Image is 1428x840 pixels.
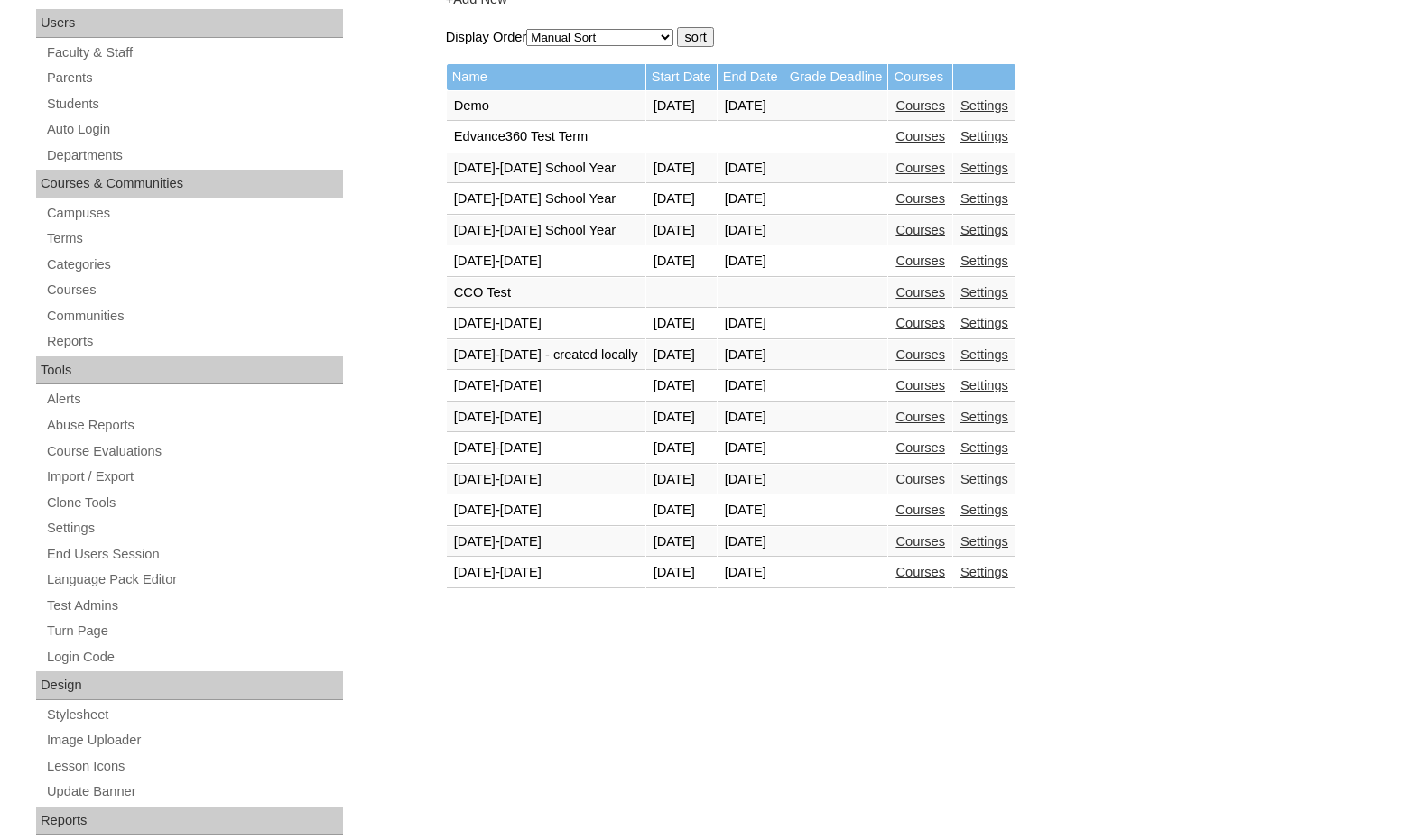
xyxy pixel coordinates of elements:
[718,91,784,122] td: [DATE]
[45,466,343,488] a: Import / Export
[447,278,645,309] td: CCO Test
[45,755,343,778] a: Lesson Icons
[960,347,1008,362] a: Settings
[45,595,343,617] a: Test Admins
[895,565,945,579] a: Courses
[718,495,784,526] td: [DATE]
[960,565,1008,579] a: Settings
[718,340,784,371] td: [DATE]
[646,371,717,402] td: [DATE]
[45,279,343,301] a: Courses
[447,184,645,215] td: [DATE]-[DATE] School Year
[960,98,1008,113] a: Settings
[718,153,784,184] td: [DATE]
[960,410,1008,424] a: Settings
[45,780,343,803] a: Update Banner
[895,472,945,486] a: Courses
[646,495,717,526] td: [DATE]
[646,91,717,122] td: [DATE]
[895,316,945,330] a: Courses
[45,388,343,411] a: Alerts
[447,402,645,433] td: [DATE]-[DATE]
[718,433,784,464] td: [DATE]
[36,356,343,385] div: Tools
[646,153,717,184] td: [DATE]
[36,671,343,700] div: Design
[646,465,717,495] td: [DATE]
[960,191,1008,206] a: Settings
[36,807,343,835] div: Reports
[718,64,784,90] td: End Date
[447,309,645,339] td: [DATE]-[DATE]
[45,93,343,115] a: Students
[36,170,343,198] div: Courses & Communities
[45,440,343,463] a: Course Evaluations
[45,144,343,167] a: Departments
[895,440,945,455] a: Courses
[677,27,713,47] input: sort
[895,410,945,424] a: Courses
[895,191,945,206] a: Courses
[447,495,645,526] td: [DATE]-[DATE]
[45,646,343,669] a: Login Code
[447,153,645,184] td: [DATE]-[DATE] School Year
[646,433,717,464] td: [DATE]
[960,161,1008,175] a: Settings
[646,216,717,246] td: [DATE]
[646,558,717,588] td: [DATE]
[45,305,343,328] a: Communities
[646,64,717,90] td: Start Date
[447,246,645,277] td: [DATE]-[DATE]
[36,9,343,38] div: Users
[718,246,784,277] td: [DATE]
[960,472,1008,486] a: Settings
[446,27,1340,47] form: Display Order
[895,347,945,362] a: Courses
[447,371,645,402] td: [DATE]-[DATE]
[45,330,343,353] a: Reports
[45,704,343,726] a: Stylesheet
[960,316,1008,330] a: Settings
[45,568,343,591] a: Language Pack Editor
[646,184,717,215] td: [DATE]
[447,465,645,495] td: [DATE]-[DATE]
[888,64,952,90] td: Courses
[45,202,343,225] a: Campuses
[646,402,717,433] td: [DATE]
[960,440,1008,455] a: Settings
[447,558,645,588] td: [DATE]-[DATE]
[45,543,343,566] a: End Users Session
[447,64,645,90] td: Name
[895,223,945,237] a: Courses
[45,227,343,250] a: Terms
[45,517,343,540] a: Settings
[447,527,645,558] td: [DATE]-[DATE]
[960,285,1008,300] a: Settings
[718,184,784,215] td: [DATE]
[718,465,784,495] td: [DATE]
[45,42,343,64] a: Faculty & Staff
[895,378,945,392] a: Courses
[718,402,784,433] td: [DATE]
[960,129,1008,143] a: Settings
[447,340,645,371] td: [DATE]-[DATE] - created locally
[718,371,784,402] td: [DATE]
[784,64,888,90] td: Grade Deadline
[895,98,945,113] a: Courses
[960,254,1008,268] a: Settings
[718,309,784,339] td: [DATE]
[447,91,645,122] td: Demo
[45,67,343,89] a: Parents
[718,216,784,246] td: [DATE]
[895,285,945,300] a: Courses
[45,729,343,752] a: Image Uploader
[895,534,945,549] a: Courses
[45,414,343,437] a: Abuse Reports
[45,118,343,141] a: Auto Login
[447,122,645,152] td: Edvance360 Test Term
[895,129,945,143] a: Courses
[960,503,1008,517] a: Settings
[960,378,1008,392] a: Settings
[895,503,945,517] a: Courses
[447,433,645,464] td: [DATE]-[DATE]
